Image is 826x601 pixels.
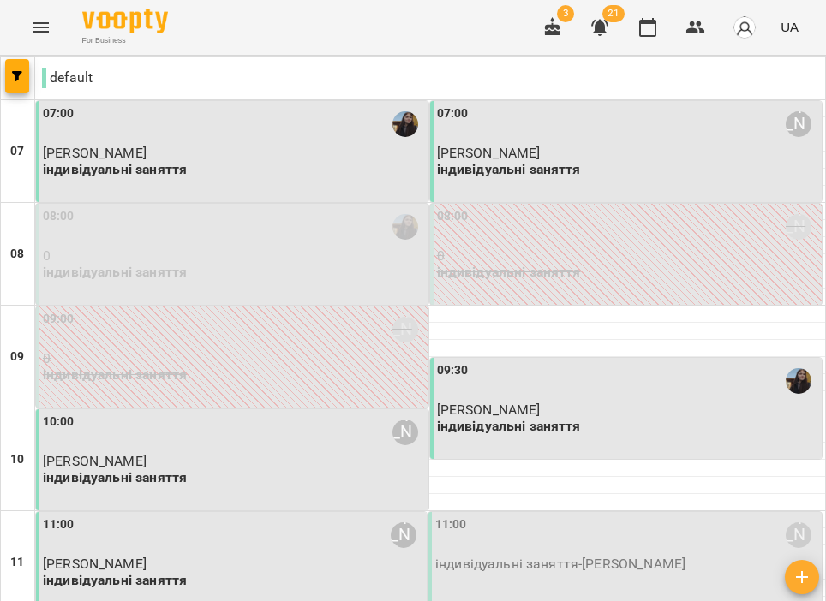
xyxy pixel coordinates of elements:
p: 0 [437,248,819,263]
div: Никифорова Катерина Сергіївна [391,522,416,548]
label: 07:00 [43,104,75,123]
p: індивідуальні заняття [437,419,819,433]
p: індивідуальні заняття [437,265,819,279]
span: [PERSON_NAME] [43,145,147,161]
span: [PERSON_NAME] [437,145,541,161]
h6: 11 [10,553,24,572]
div: Никифорова Катерина Сергіївна [392,420,418,445]
p: індивідуальні заняття [43,265,425,279]
label: 09:00 [43,310,75,329]
label: 09:30 [437,361,469,380]
span: [PERSON_NAME] [43,556,147,572]
p: індивідуальні заняття [43,573,423,587]
p: індивідуальні заняття [43,367,425,382]
span: UA [781,18,799,36]
p: 0 [43,248,425,263]
span: 21 [602,5,625,22]
p: 0 [43,351,425,366]
p: індивідуальні заняття [437,162,819,176]
p: індивідуальні заняття [43,470,425,485]
h6: 07 [10,142,24,161]
label: 11:00 [435,515,467,534]
p: індивідуальні заняття [43,162,425,176]
label: 07:00 [437,104,469,123]
h6: 10 [10,450,24,469]
label: 08:00 [43,207,75,226]
div: Тарасюк Олена Валеріївна [786,214,811,240]
div: Никифорова Катерина Сергіївна [786,111,811,137]
label: 08:00 [437,207,469,226]
img: Бєлік Дарина Юріївна [392,214,418,240]
img: Voopty Logo [82,9,168,33]
img: Бєлік Дарина Юріївна [392,111,418,137]
img: avatar_s.png [733,15,757,39]
div: Мартович Марта Андріївна [786,522,811,548]
button: Створити урок [785,560,819,594]
p: default [42,68,93,88]
h6: 09 [10,348,24,366]
img: Бєлік Дарина Юріївна [786,368,811,394]
button: Menu [21,7,62,48]
span: 3 [557,5,574,22]
span: [PERSON_NAME] [43,453,147,469]
span: [PERSON_NAME] [437,402,541,418]
button: UA [774,11,805,43]
label: 11:00 [43,515,75,534]
h6: 08 [10,245,24,264]
label: 10:00 [43,413,75,431]
span: For Business [82,35,168,46]
p: індивідуальні заняття - [PERSON_NAME] [435,556,818,571]
div: Тарасюк Олена Валеріївна [392,317,418,342]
